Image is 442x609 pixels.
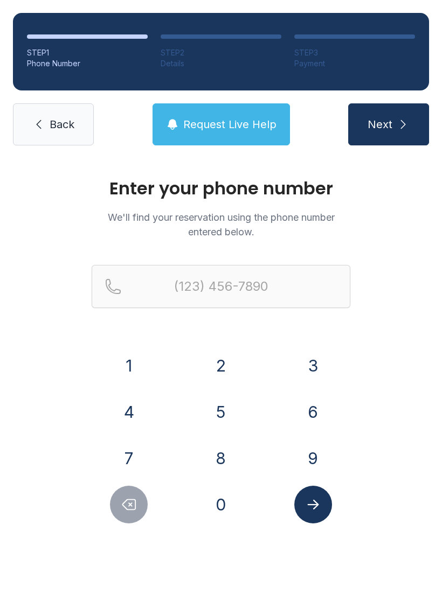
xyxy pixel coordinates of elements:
[27,58,148,69] div: Phone Number
[294,486,332,523] button: Submit lookup form
[92,180,350,197] h1: Enter your phone number
[294,347,332,384] button: 3
[294,393,332,431] button: 6
[161,58,281,69] div: Details
[27,47,148,58] div: STEP 1
[110,439,148,477] button: 7
[294,58,415,69] div: Payment
[294,47,415,58] div: STEP 3
[161,47,281,58] div: STEP 2
[92,210,350,239] p: We'll find your reservation using the phone number entered below.
[202,347,240,384] button: 2
[202,486,240,523] button: 0
[368,117,392,132] span: Next
[202,393,240,431] button: 5
[50,117,74,132] span: Back
[110,347,148,384] button: 1
[110,393,148,431] button: 4
[202,439,240,477] button: 8
[110,486,148,523] button: Delete number
[294,439,332,477] button: 9
[92,265,350,308] input: Reservation phone number
[183,117,277,132] span: Request Live Help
